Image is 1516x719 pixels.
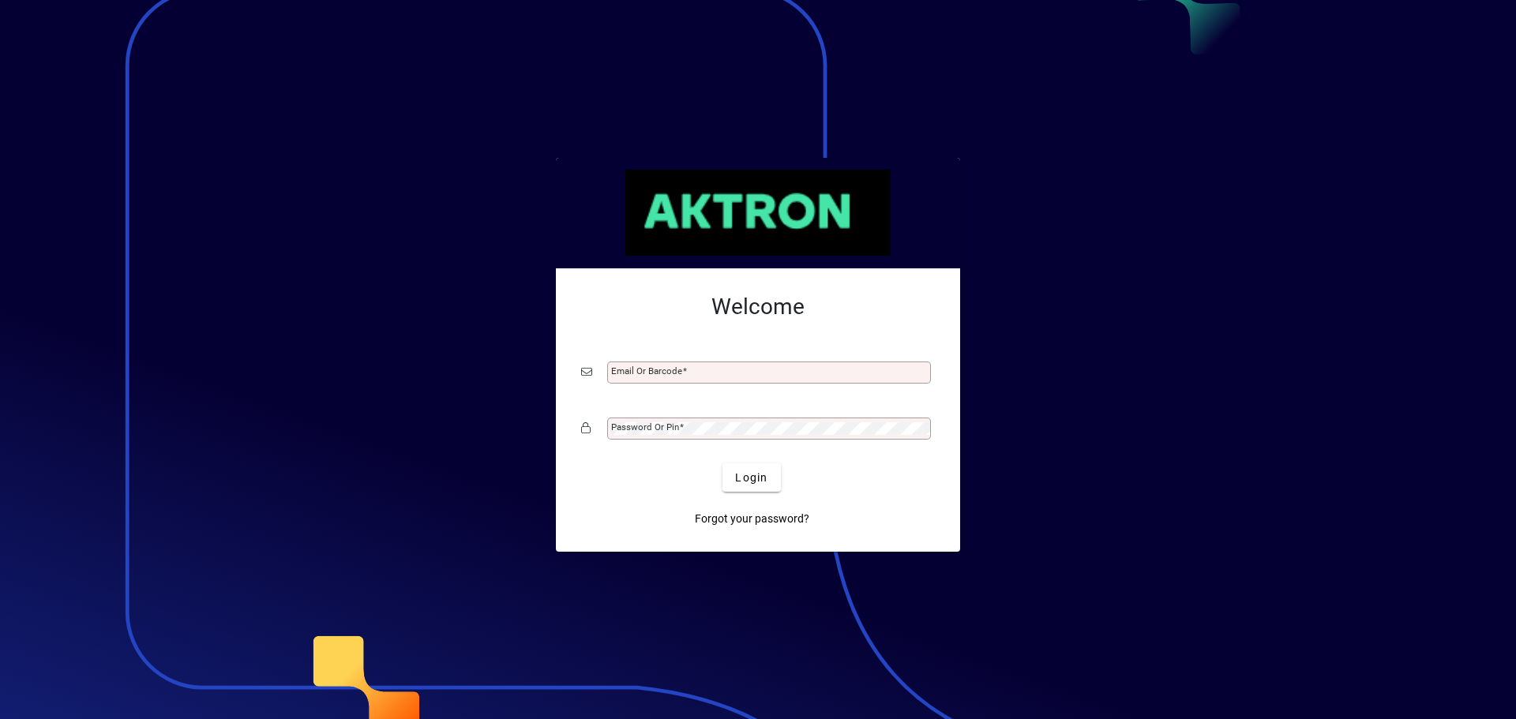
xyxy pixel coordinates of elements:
span: Login [735,470,767,486]
a: Forgot your password? [689,504,816,533]
h2: Welcome [581,294,935,320]
mat-label: Password or Pin [611,421,679,433]
button: Login [722,463,780,492]
span: Forgot your password? [695,511,809,527]
mat-label: Email or Barcode [611,365,682,376]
